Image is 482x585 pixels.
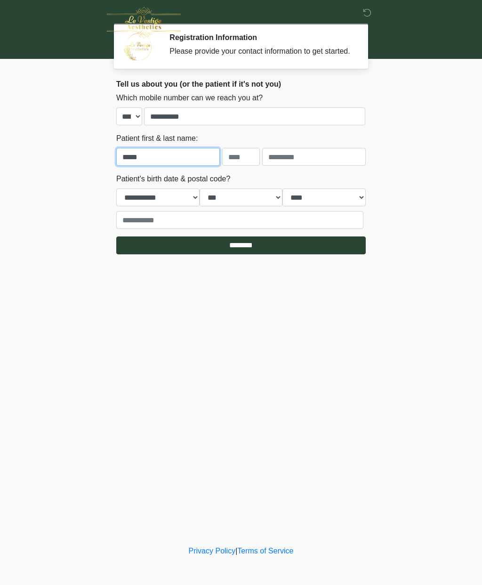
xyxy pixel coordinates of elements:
[116,92,263,104] label: Which mobile number can we reach you at?
[237,547,293,555] a: Terms of Service
[116,133,198,144] label: Patient first & last name:
[169,46,352,57] div: Please provide your contact information to get started.
[235,547,237,555] a: |
[189,547,236,555] a: Privacy Policy
[116,80,366,89] h2: Tell us about you (or the patient if it's not you)
[116,173,230,185] label: Patient's birth date & postal code?
[123,33,152,61] img: Agent Avatar
[107,7,181,38] img: Le Vestige Aesthetics Logo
